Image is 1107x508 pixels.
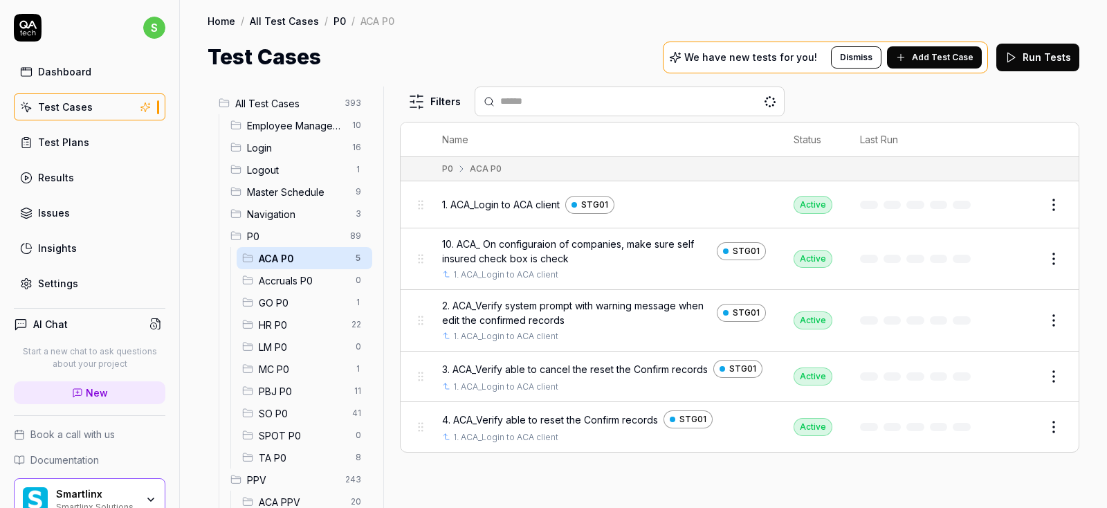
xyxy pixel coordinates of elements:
span: 393 [339,95,367,111]
div: ACA P0 [470,163,502,175]
span: 0 [350,427,367,444]
a: Insights [14,235,165,262]
div: Active [794,196,832,214]
button: Run Tests [996,44,1079,71]
a: STG01 [713,360,762,378]
span: STG01 [733,307,760,319]
th: Last Run [846,123,990,157]
span: 41 [347,405,367,421]
span: 10 [347,117,367,134]
a: Settings [14,270,165,297]
span: 9 [350,183,367,200]
span: 5 [350,250,367,266]
div: Active [794,250,832,268]
div: / [351,14,355,28]
span: 16 [347,139,367,156]
tr: 4. ACA_Verify able to reset the Confirm recordsSTG011. ACA_Login to ACA clientActive [401,402,1079,452]
span: 1. ACA_Login to ACA client [442,197,560,212]
span: STG01 [729,363,756,375]
a: STG01 [717,242,766,260]
a: 1. ACA_Login to ACA client [453,269,558,281]
span: Navigation [247,207,347,221]
div: Drag to reorderMC P01 [237,358,372,380]
a: Results [14,164,165,191]
div: P0 [442,163,453,175]
span: 10. ACA_ On configuraion of companies, make sure self insured check box is check [442,237,711,266]
span: 1 [350,361,367,377]
p: Start a new chat to ask questions about your project [14,345,165,370]
span: 11 [349,383,367,399]
span: All Test Cases [235,96,336,111]
span: 2. ACA_Verify system prompt with warning message when edit the confirmed records [442,298,711,327]
span: Master Schedule [247,185,347,199]
div: Insights [38,241,77,255]
div: Test Cases [38,100,93,114]
a: STG01 [664,410,713,428]
div: Drag to reorderEmployee Management10 [225,114,372,136]
a: Test Plans [14,129,165,156]
span: Login [247,140,344,155]
span: Book a call with us [30,427,115,442]
a: P0 [333,14,346,28]
div: Drag to reorderHR P022 [237,314,372,336]
button: Filters [400,88,469,116]
div: Active [794,418,832,436]
div: Drag to reorderMaster Schedule9 [225,181,372,203]
span: 4. ACA_Verify able to reset the Confirm records [442,412,658,427]
div: Active [794,311,832,329]
span: MC P0 [259,362,347,377]
div: Drag to reorderAccruals P00 [237,269,372,291]
span: Accruals P0 [259,273,347,288]
div: / [241,14,244,28]
div: Active [794,368,832,385]
span: PPV [247,473,337,487]
a: All Test Cases [250,14,319,28]
div: Drag to reorderPPV243 [225,469,372,491]
tr: 2. ACA_Verify system prompt with warning message when edit the confirmed recordsSTG011. ACA_Login... [401,290,1079,352]
tr: 3. ACA_Verify able to cancel the reset the Confirm recordsSTG011. ACA_Login to ACA clientActive [401,352,1079,402]
span: 22 [346,316,367,333]
div: Drag to reorderLogin16 [225,136,372,158]
a: Test Cases [14,93,165,120]
span: SPOT P0 [259,428,347,443]
span: STG01 [733,245,760,257]
span: s [143,17,165,39]
a: Dashboard [14,58,165,85]
span: ACA P0 [259,251,347,266]
div: Settings [38,276,78,291]
div: Drag to reorderACA P05 [237,247,372,269]
div: Drag to reorderTA P08 [237,446,372,469]
span: 8 [350,449,367,466]
a: STG01 [565,196,614,214]
button: Add Test Case [887,46,982,69]
div: Drag to reorderPBJ P011 [237,380,372,402]
div: Drag to reorderGO P01 [237,291,372,314]
th: Status [780,123,846,157]
span: TA P0 [259,451,347,465]
span: 1 [350,294,367,311]
a: Book a call with us [14,427,165,442]
div: Smartlinx [56,488,136,500]
span: New [86,385,108,400]
a: Issues [14,199,165,226]
div: Drag to reorderLogout1 [225,158,372,181]
div: Drag to reorderNavigation3 [225,203,372,225]
div: Issues [38,206,70,220]
span: P0 [247,229,342,244]
span: 3. ACA_Verify able to cancel the reset the Confirm records [442,362,708,377]
span: 3 [350,206,367,222]
th: Name [428,123,780,157]
a: Documentation [14,453,165,467]
div: Results [38,170,74,185]
tr: 10. ACA_ On configuraion of companies, make sure self insured check box is checkSTG011. ACA_Login... [401,228,1079,290]
button: Dismiss [831,46,881,69]
a: STG01 [717,304,766,322]
a: 1. ACA_Login to ACA client [453,381,558,393]
div: Drag to reorderSPOT P00 [237,424,372,446]
span: GO P0 [259,296,347,310]
div: / [324,14,328,28]
span: 0 [350,272,367,289]
span: 89 [345,228,367,244]
div: Drag to reorderLM P00 [237,336,372,358]
span: HR P0 [259,318,343,332]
